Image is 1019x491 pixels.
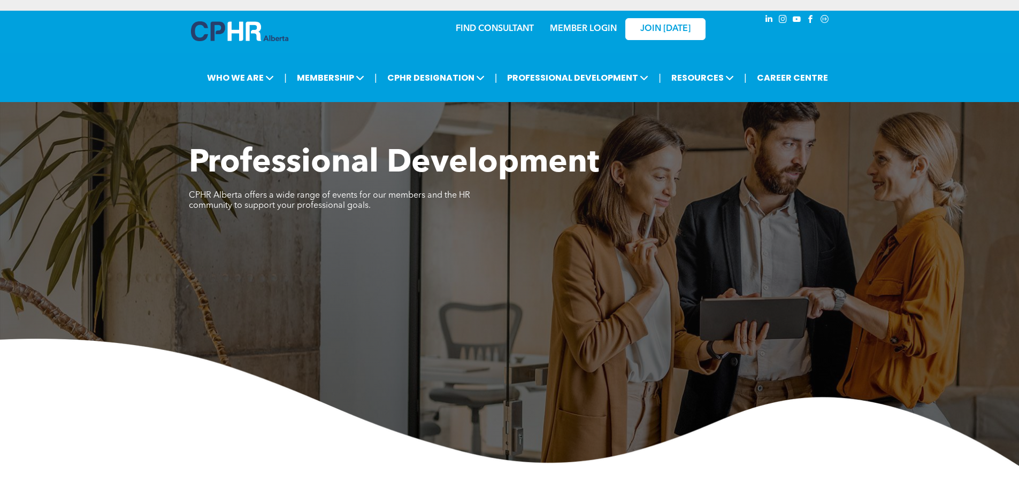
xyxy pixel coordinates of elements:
[189,191,470,210] span: CPHR Alberta offers a wide range of events for our members and the HR community to support your p...
[805,13,817,28] a: facebook
[550,25,617,33] a: MEMBER LOGIN
[189,147,599,180] span: Professional Development
[763,13,775,28] a: linkedin
[754,68,831,88] a: CAREER CENTRE
[374,67,377,89] li: |
[744,67,747,89] li: |
[791,13,803,28] a: youtube
[495,67,497,89] li: |
[384,68,488,88] span: CPHR DESIGNATION
[204,68,277,88] span: WHO WE ARE
[504,68,652,88] span: PROFESSIONAL DEVELOPMENT
[456,25,534,33] a: FIND CONSULTANT
[191,21,288,41] img: A blue and white logo for cp alberta
[658,67,661,89] li: |
[819,13,831,28] a: Social network
[668,68,737,88] span: RESOURCES
[294,68,367,88] span: MEMBERSHIP
[284,67,287,89] li: |
[625,18,706,40] a: JOIN [DATE]
[777,13,789,28] a: instagram
[640,24,691,34] span: JOIN [DATE]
